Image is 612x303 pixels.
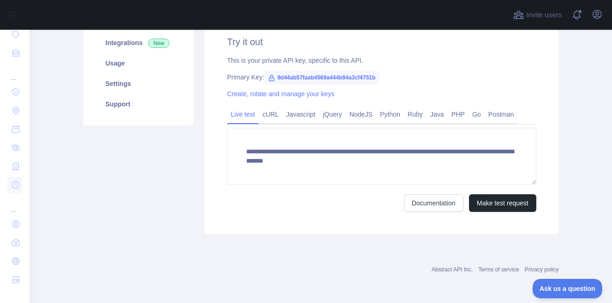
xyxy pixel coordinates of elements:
[533,279,603,298] iframe: Toggle Customer Support
[469,194,536,212] button: Make test request
[259,107,282,122] a: cURL
[511,7,564,22] button: Invite users
[7,195,22,214] div: ...
[7,63,22,82] div: ...
[227,35,536,48] h2: Try it out
[526,10,562,20] span: Invite users
[227,72,536,82] div: Primary Key:
[94,53,182,73] a: Usage
[376,107,404,122] a: Python
[227,90,334,98] a: Create, rotate and manage your keys
[94,94,182,114] a: Support
[427,107,448,122] a: Java
[432,266,473,273] a: Abstract API Inc.
[282,107,319,122] a: Javascript
[404,194,463,212] a: Documentation
[264,71,379,85] span: 9d44ab57faab4569a444b94a3cf4751b
[94,73,182,94] a: Settings
[319,107,345,122] a: jQuery
[148,39,169,48] span: New
[227,107,259,122] a: Live test
[448,107,469,122] a: PHP
[345,107,376,122] a: NodeJS
[485,107,518,122] a: Postman
[404,107,427,122] a: Ruby
[227,56,536,65] div: This is your private API key, specific to this API.
[469,107,485,122] a: Go
[525,266,559,273] a: Privacy policy
[94,33,182,53] a: Integrations New
[478,266,519,273] a: Terms of service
